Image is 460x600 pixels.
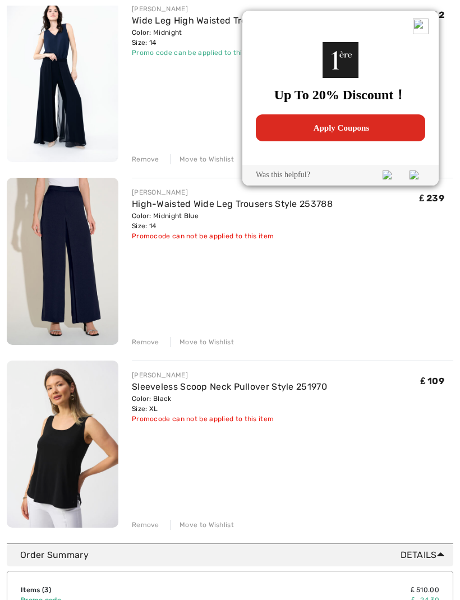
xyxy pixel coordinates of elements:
div: Color: Midnight Size: 14 [132,27,329,48]
div: Color: Black Size: XL [132,394,327,414]
td: ₤ 510.00 [201,585,439,595]
span: ₤ 109 [421,376,444,386]
div: Remove [132,154,159,164]
div: [PERSON_NAME] [132,370,327,380]
div: Move to Wishlist [170,154,234,164]
span: Details [401,548,449,562]
div: Remove [132,337,159,347]
td: Items ( ) [21,585,201,595]
div: Promocode can not be applied to this item [132,231,333,241]
div: Color: Midnight Blue Size: 14 [132,211,333,231]
a: Sleeveless Scoop Neck Pullover Style 251970 [132,381,327,392]
img: High-Waisted Wide Leg Trousers Style 253788 [7,178,118,345]
span: 3 [44,586,49,594]
div: [PERSON_NAME] [132,187,333,197]
a: High-Waisted Wide Leg Trousers Style 253788 [132,199,333,209]
div: Move to Wishlist [170,520,234,530]
div: Promocode can not be applied to this item [132,414,327,424]
span: ₤ 239 [420,193,444,204]
div: Move to Wishlist [170,337,234,347]
div: [PERSON_NAME] [132,4,329,14]
a: Wide Leg High Waisted Trousers Style 198256 [132,15,329,26]
div: Order Summary [20,548,449,562]
div: Remove [132,520,159,530]
div: Promo code can be applied to this item [132,48,329,58]
span: ₤ 162 [421,10,444,20]
img: Sleeveless Scoop Neck Pullover Style 251970 [7,361,118,528]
